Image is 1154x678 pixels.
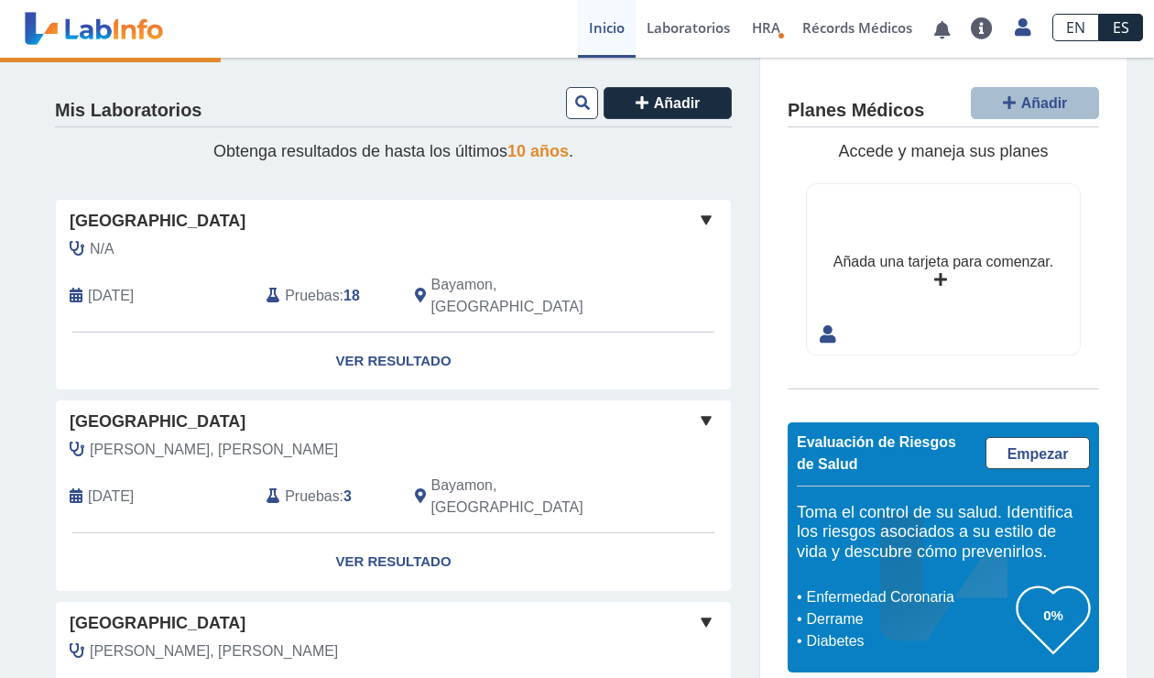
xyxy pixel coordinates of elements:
[88,285,134,307] span: 2025-09-16
[55,100,201,122] h4: Mis Laboratorios
[253,475,400,519] div: :
[801,586,1017,608] li: Enfermedad Coronaria
[90,640,338,662] span: Cabrera Rodriguez, Pilar
[88,486,134,508] span: 2025-08-09
[797,434,956,472] span: Evaluación de Riesgos de Salud
[343,288,360,303] b: 18
[253,274,400,318] div: :
[431,274,634,318] span: Bayamon, PR
[654,95,701,111] span: Añadir
[56,533,731,591] a: Ver Resultado
[1099,14,1143,41] a: ES
[985,437,1090,469] a: Empezar
[343,488,352,504] b: 3
[801,630,1017,652] li: Diabetes
[56,333,731,390] a: Ver Resultado
[213,142,573,160] span: Obtenga resultados de hasta los últimos .
[833,251,1053,273] div: Añada una tarjeta para comenzar.
[431,475,634,519] span: Bayamon, PR
[507,142,569,160] span: 10 años
[1021,95,1068,111] span: Añadir
[1007,446,1069,462] span: Empezar
[752,18,780,37] span: HRA
[971,87,1099,119] button: Añadir
[70,209,245,234] span: [GEOGRAPHIC_DATA]
[801,608,1017,630] li: Derrame
[285,486,339,508] span: Pruebas
[70,410,245,434] span: [GEOGRAPHIC_DATA]
[285,285,339,307] span: Pruebas
[70,611,245,636] span: [GEOGRAPHIC_DATA]
[1017,604,1090,627] h3: 0%
[788,100,924,122] h4: Planes Médicos
[604,87,732,119] button: Añadir
[838,142,1048,160] span: Accede y maneja sus planes
[1052,14,1099,41] a: EN
[90,439,338,461] span: Cabrera Rodriguez, Pilar
[90,238,114,260] span: N/A
[797,503,1090,563] h5: Toma el control de su salud. Identifica los riesgos asociados a su estilo de vida y descubre cómo...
